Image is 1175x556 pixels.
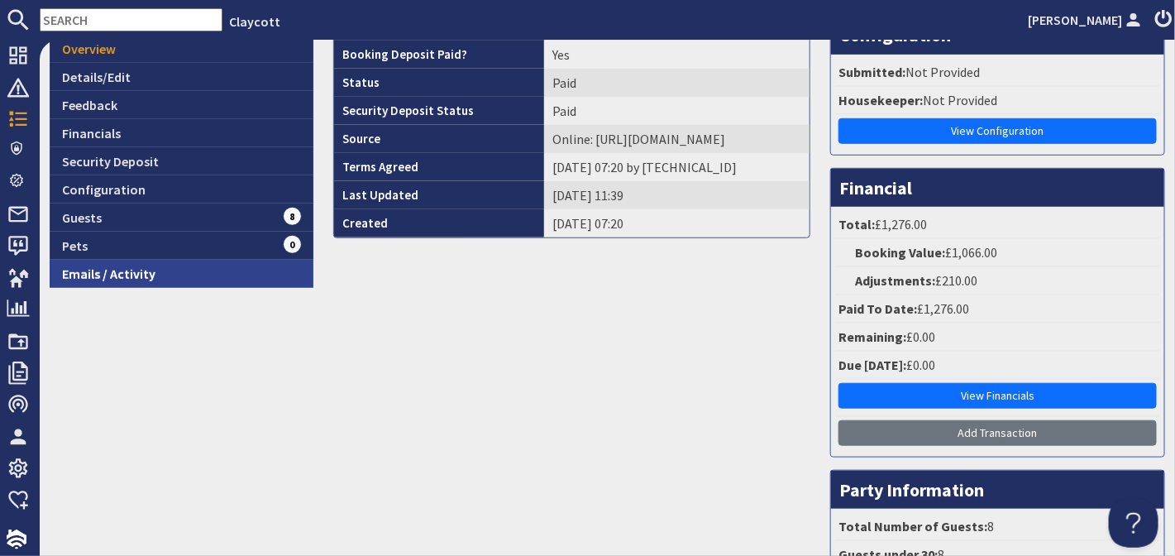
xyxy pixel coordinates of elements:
td: Yes [544,41,810,69]
strong: Submitted: [838,64,905,80]
th: Source [334,125,544,153]
a: Feedback [50,91,313,119]
a: View Financials [838,383,1157,409]
a: Add Transaction [838,420,1157,446]
a: Guests8 [50,204,313,232]
span: 0 [284,236,302,252]
img: staytech_i_w-64f4e8e9ee0a9c174fd5317b4b171b261742d2d393467e5bdba4413f4f884c10.svg [7,530,26,549]
li: £1,276.00 [835,295,1160,324]
strong: Due [DATE]: [838,357,906,373]
h3: Financial [831,169,1164,207]
th: Last Updated [334,181,544,209]
li: 8 [835,513,1160,541]
th: Terms Agreed [334,153,544,181]
li: Not Provided [835,59,1160,87]
th: Security Deposit Status [334,97,544,125]
a: Emails / Activity [50,260,313,288]
i: Agreements were checked at the time of signing booking terms:<br>- I confirm I am over 18 years o... [418,162,432,175]
a: Overview [50,35,313,63]
a: Configuration [50,175,313,204]
strong: Total Number of Guests: [838,518,987,534]
td: [DATE] 11:39 [544,181,810,209]
strong: Remaining: [838,328,906,345]
th: Booking Deposit Paid? [334,41,544,69]
a: Pets0 [50,232,313,260]
strong: Booking Value: [855,244,945,261]
iframe: Toggle Customer Support [1109,498,1158,548]
a: View Configuration [838,118,1157,144]
li: £1,066.00 [835,239,1160,267]
td: Paid [544,97,810,125]
a: Financials [50,119,313,147]
li: Not Provided [835,87,1160,115]
input: SEARCH [40,8,222,31]
th: Created [334,209,544,237]
a: Details/Edit [50,63,313,91]
th: Status [334,69,544,97]
span: 8 [284,208,302,224]
td: Paid [544,69,810,97]
td: [DATE] 07:20 by [TECHNICAL_ID] [544,153,810,181]
li: £210.00 [835,267,1160,295]
li: £1,276.00 [835,211,1160,239]
strong: Paid To Date: [838,300,917,317]
td: [DATE] 07:20 [544,209,810,237]
li: £0.00 [835,324,1160,352]
h3: Party Information [831,471,1164,509]
a: Security Deposit [50,147,313,175]
a: Claycott [229,13,280,30]
strong: Total: [838,216,875,232]
a: [PERSON_NAME] [1028,10,1145,30]
strong: Housekeeper: [838,92,923,108]
td: Online: https://www.google.com/ [544,125,810,153]
li: £0.00 [835,352,1160,380]
strong: Adjustments: [855,272,935,289]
